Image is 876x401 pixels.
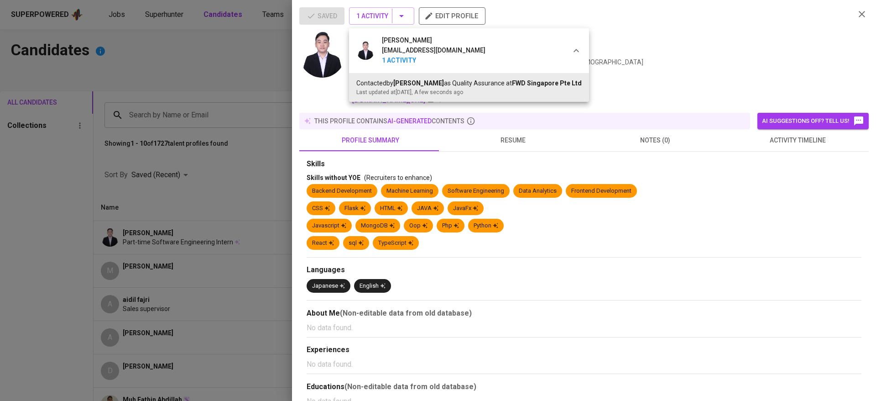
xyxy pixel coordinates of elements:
span: [PERSON_NAME] [382,36,432,46]
img: d8d67e6f719dccbaa98849db3773ebd6.jpg [356,42,375,60]
span: FWD Singapore Pte Ltd [512,79,582,87]
b: 1 Activity [382,56,485,66]
div: [PERSON_NAME][EMAIL_ADDRESS][DOMAIN_NAME]1 Activity [349,28,589,73]
b: [PERSON_NAME] [393,79,444,87]
div: Contacted by as Quality Assurance at [356,79,582,88]
div: Last updated at [DATE] , A few seconds ago [356,88,582,96]
div: [EMAIL_ADDRESS][DOMAIN_NAME] [382,46,485,56]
